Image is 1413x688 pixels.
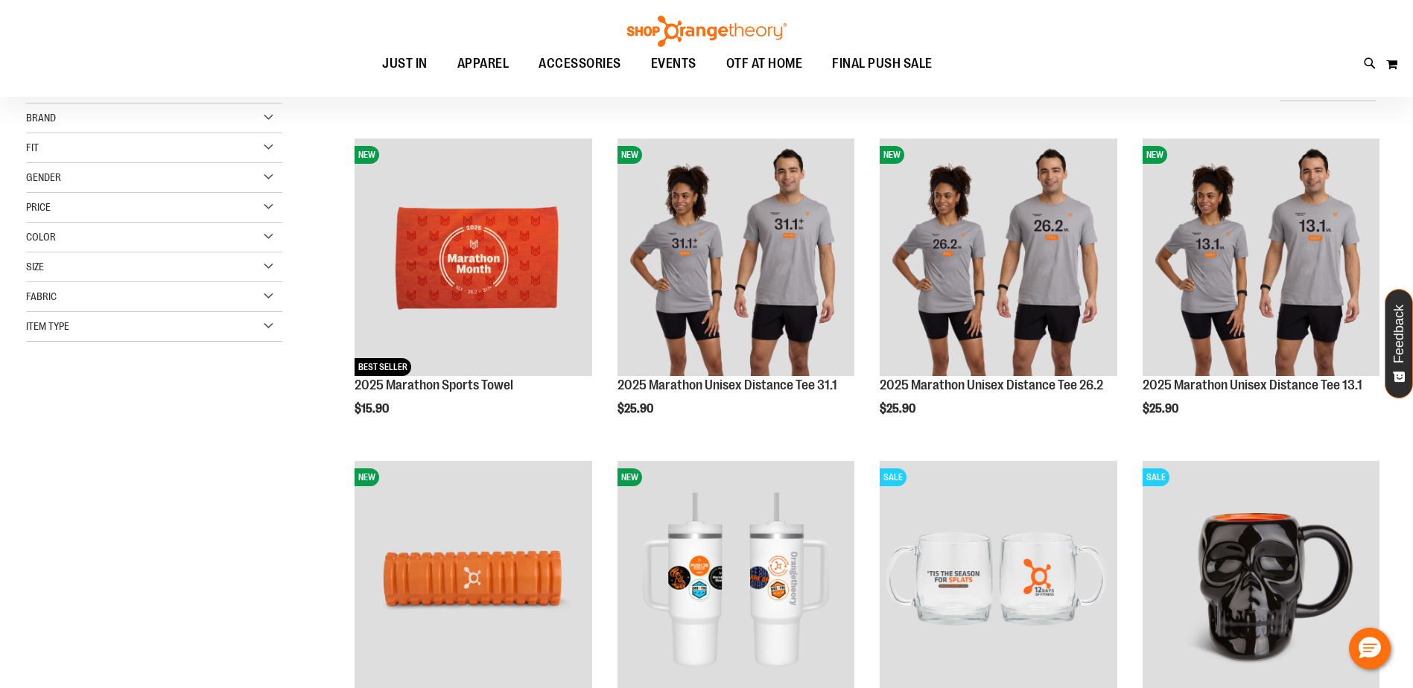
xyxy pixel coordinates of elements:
span: ACCESSORIES [539,47,621,80]
span: $25.90 [617,402,655,415]
span: Feedback [1392,305,1406,363]
a: 2025 Marathon Unisex Distance Tee 26.2NEW [880,138,1117,378]
span: EVENTS [651,47,696,80]
span: SALE [1143,468,1169,486]
span: $25.90 [880,402,918,415]
span: SALE [880,468,906,486]
a: 2025 Marathon Unisex Distance Tee 26.2 [880,378,1103,392]
span: Color [26,231,56,243]
a: 2025 Marathon Sports TowelNEWBEST SELLER [355,138,591,378]
a: 2025 Marathon Unisex Distance Tee 31.1 [617,378,837,392]
span: NEW [617,146,642,164]
a: 2025 Marathon Sports Towel [355,378,513,392]
img: 2025 Marathon Unisex Distance Tee 13.1 [1143,138,1379,375]
img: 2025 Marathon Unisex Distance Tee 26.2 [880,138,1117,375]
span: Gender [26,171,61,183]
span: BEST SELLER [355,358,411,376]
a: EVENTS [636,47,711,80]
span: $25.90 [1143,402,1181,415]
span: Fabric [26,290,57,302]
div: product [1135,131,1387,453]
span: APPAREL [457,47,509,80]
button: Hello, have a question? Let’s chat. [1349,628,1391,669]
span: $15.90 [355,402,391,415]
span: NEW [617,468,642,486]
a: FINAL PUSH SALE [817,47,947,81]
img: 2025 Marathon Sports Towel [355,138,591,375]
span: Size [26,261,44,273]
span: NEW [1143,146,1167,164]
img: Shop Orangetheory [625,16,789,47]
a: 2025 Marathon Unisex Distance Tee 31.1NEW [617,138,854,378]
span: Item Type [26,320,69,332]
span: Fit [26,141,39,153]
span: FINAL PUSH SALE [832,47,933,80]
a: 2025 Marathon Unisex Distance Tee 13.1 [1143,378,1362,392]
span: NEW [355,468,379,486]
span: NEW [880,146,904,164]
span: OTF AT HOME [726,47,803,80]
a: JUST IN [367,47,442,81]
div: product [872,131,1124,453]
a: 2025 Marathon Unisex Distance Tee 13.1NEW [1143,138,1379,378]
span: NEW [355,146,379,164]
span: JUST IN [382,47,428,80]
div: product [347,131,599,453]
span: Price [26,201,51,213]
a: APPAREL [442,47,524,81]
a: OTF AT HOME [711,47,818,81]
div: product [610,131,862,453]
button: Feedback - Show survey [1385,289,1413,398]
img: 2025 Marathon Unisex Distance Tee 31.1 [617,138,854,375]
a: ACCESSORIES [524,47,636,81]
span: Brand [26,112,56,124]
